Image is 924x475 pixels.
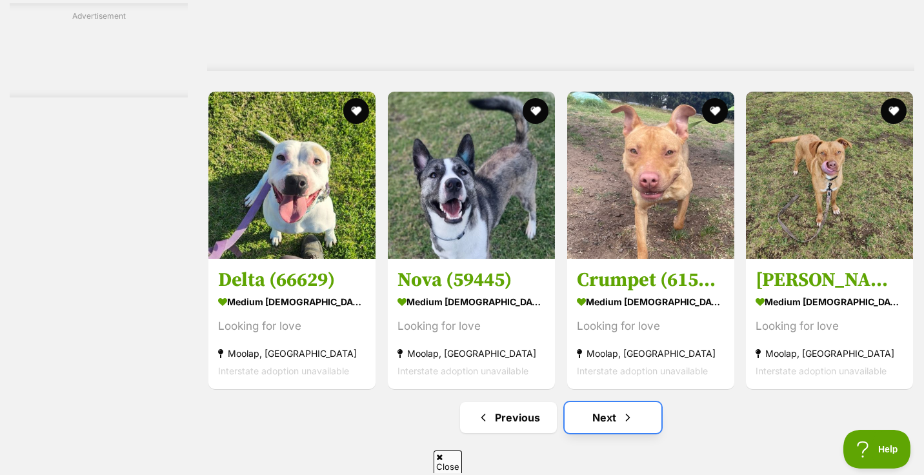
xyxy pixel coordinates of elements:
[397,318,545,335] div: Looking for love
[218,365,349,376] span: Interstate adoption unavailable
[756,292,903,311] strong: medium [DEMOGRAPHIC_DATA] Dog
[218,268,366,292] h3: Delta (66629)
[388,92,555,259] img: Nova (59445) - Siberian Husky Dog
[218,292,366,311] strong: medium [DEMOGRAPHIC_DATA] Dog
[881,98,907,124] button: favourite
[10,3,188,97] div: Advertisement
[746,92,913,259] img: Quinn (66402) - Staffordshire Bull Terrier Dog
[567,258,734,389] a: Crumpet (61532) medium [DEMOGRAPHIC_DATA] Dog Looking for love Moolap, [GEOGRAPHIC_DATA] Intersta...
[208,92,376,259] img: Delta (66629) - American Staffordshire Terrier Dog
[701,98,727,124] button: favourite
[843,430,911,469] iframe: Help Scout Beacon - Open
[397,345,545,362] strong: Moolap, [GEOGRAPHIC_DATA]
[567,92,734,259] img: Crumpet (61532) - American Staffordshire Terrier Dog
[343,98,369,124] button: favourite
[746,258,913,389] a: [PERSON_NAME] (66402) medium [DEMOGRAPHIC_DATA] Dog Looking for love Moolap, [GEOGRAPHIC_DATA] In...
[577,365,708,376] span: Interstate adoption unavailable
[523,98,548,124] button: favourite
[756,345,903,362] strong: Moolap, [GEOGRAPHIC_DATA]
[208,258,376,389] a: Delta (66629) medium [DEMOGRAPHIC_DATA] Dog Looking for love Moolap, [GEOGRAPHIC_DATA] Interstate...
[218,345,366,362] strong: Moolap, [GEOGRAPHIC_DATA]
[565,402,661,433] a: Next page
[577,292,725,311] strong: medium [DEMOGRAPHIC_DATA] Dog
[756,318,903,335] div: Looking for love
[577,268,725,292] h3: Crumpet (61532)
[577,318,725,335] div: Looking for love
[397,292,545,311] strong: medium [DEMOGRAPHIC_DATA] Dog
[577,345,725,362] strong: Moolap, [GEOGRAPHIC_DATA]
[756,268,903,292] h3: [PERSON_NAME] (66402)
[397,268,545,292] h3: Nova (59445)
[397,365,528,376] span: Interstate adoption unavailable
[434,450,462,473] span: Close
[218,318,366,335] div: Looking for love
[460,402,557,433] a: Previous page
[388,258,555,389] a: Nova (59445) medium [DEMOGRAPHIC_DATA] Dog Looking for love Moolap, [GEOGRAPHIC_DATA] Interstate ...
[207,402,914,433] nav: Pagination
[756,365,887,376] span: Interstate adoption unavailable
